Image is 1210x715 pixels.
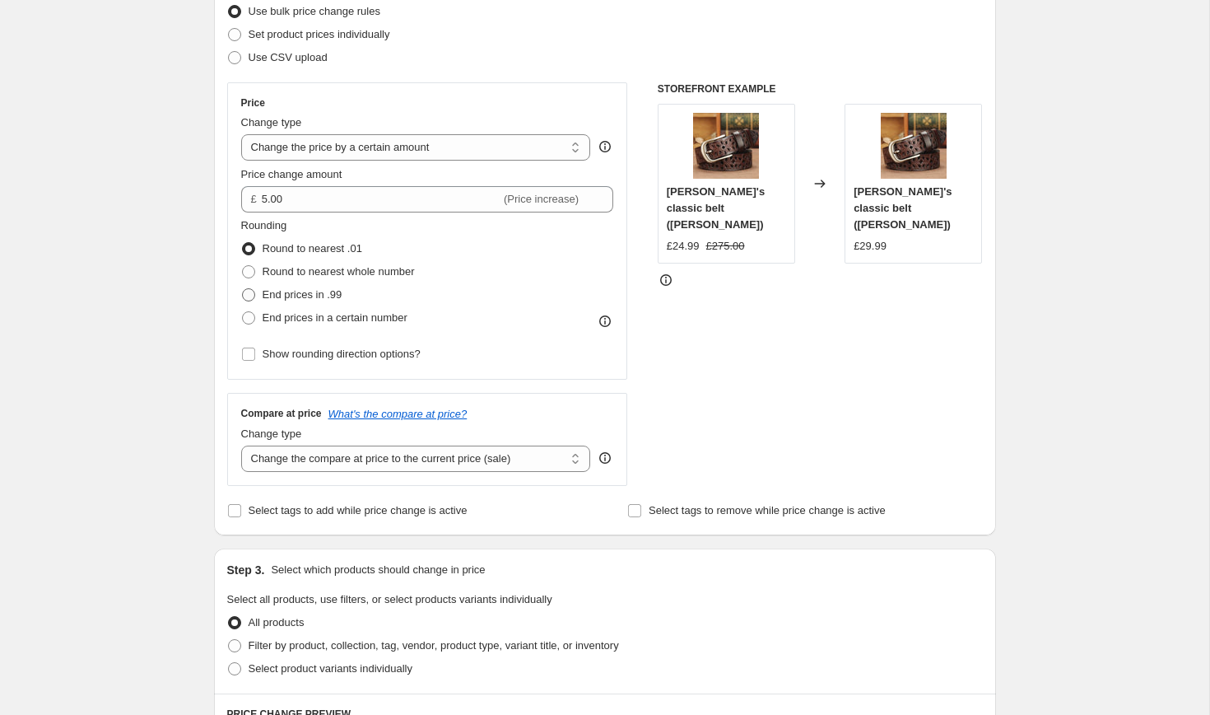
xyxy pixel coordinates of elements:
span: Price change amount [241,168,342,180]
span: Filter by product, collection, tag, vendor, product type, variant title, or inventory [249,639,619,652]
button: What's the compare at price? [328,408,468,420]
span: Select product variants individually [249,662,412,675]
div: help [597,450,613,466]
img: bb86216d-35f4-433d-b7d7-667108bc246f_80x.webp [693,113,759,179]
h2: Step 3. [227,562,265,578]
img: bb86216d-35f4-433d-b7d7-667108bc246f_80x.webp [881,113,947,179]
h3: Price [241,96,265,110]
span: (Price increase) [504,193,579,205]
h6: STOREFRONT EXAMPLE [658,82,983,96]
p: Select which products should change in price [271,562,485,578]
div: help [597,138,613,155]
h3: Compare at price [241,407,322,420]
span: End prices in .99 [263,288,342,301]
span: Use bulk price change rules [249,5,380,17]
span: Rounding [241,219,287,231]
span: Set product prices individually [249,28,390,40]
div: £24.99 [667,238,700,255]
span: [PERSON_NAME]'s classic belt ([PERSON_NAME]) [854,185,952,231]
div: £29.99 [854,238,887,255]
span: £ [251,193,257,205]
span: Change type [241,428,302,440]
span: Round to nearest whole number [263,265,415,278]
span: Select tags to add while price change is active [249,504,468,516]
span: End prices in a certain number [263,311,407,324]
span: Round to nearest .01 [263,242,362,255]
strike: £275.00 [706,238,745,255]
input: -10.00 [262,186,500,213]
span: Select all products, use filters, or select products variants individually [227,593,552,605]
span: Use CSV upload [249,51,328,63]
span: [PERSON_NAME]'s classic belt ([PERSON_NAME]) [667,185,765,231]
span: Select tags to remove while price change is active [649,504,886,516]
span: All products [249,616,305,629]
span: Show rounding direction options? [263,348,421,360]
span: Change type [241,116,302,129]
